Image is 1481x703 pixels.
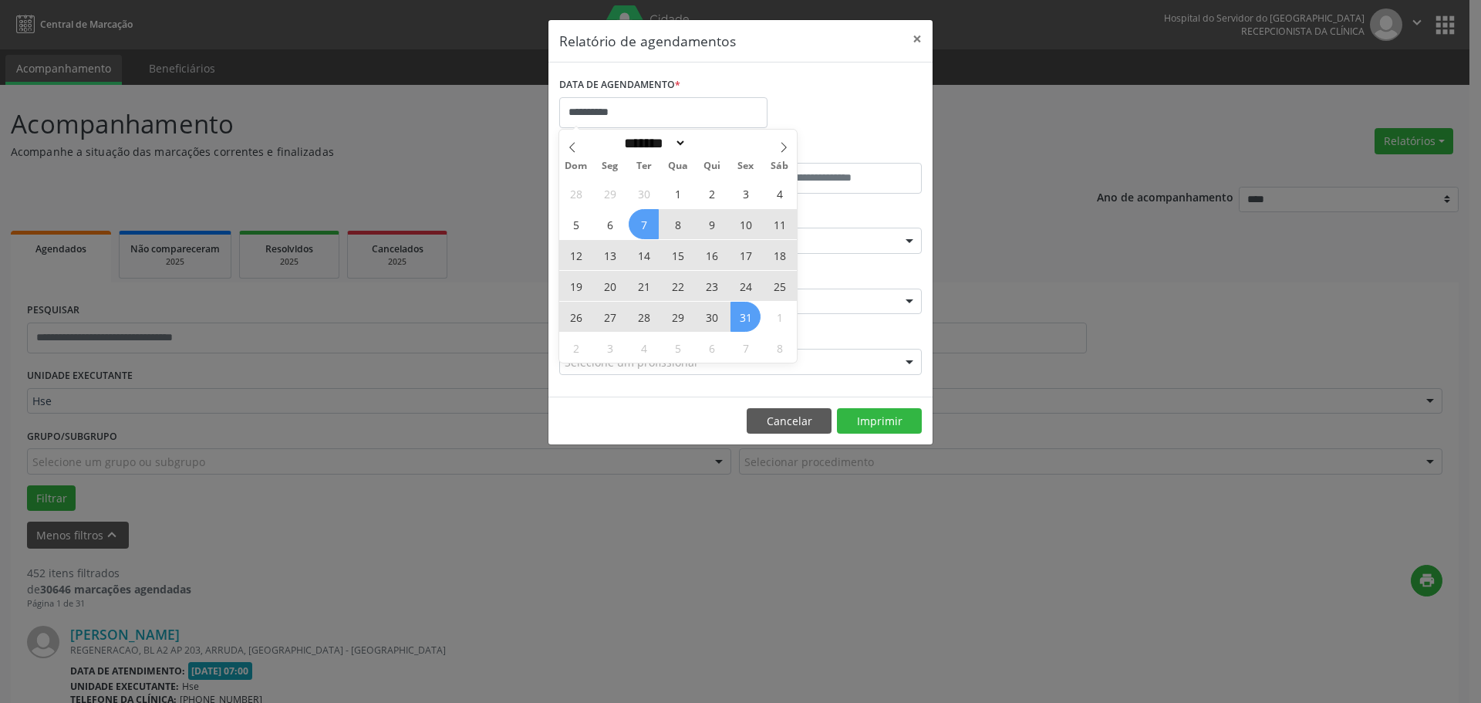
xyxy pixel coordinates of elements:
[764,302,794,332] span: Novembro 1, 2025
[764,333,794,363] span: Novembro 8, 2025
[764,271,794,301] span: Outubro 25, 2025
[837,408,922,434] button: Imprimir
[764,209,794,239] span: Outubro 11, 2025
[663,333,693,363] span: Novembro 5, 2025
[697,302,727,332] span: Outubro 30, 2025
[730,240,761,270] span: Outubro 17, 2025
[561,209,591,239] span: Outubro 5, 2025
[730,302,761,332] span: Outubro 31, 2025
[595,302,625,332] span: Outubro 27, 2025
[561,240,591,270] span: Outubro 12, 2025
[559,31,736,51] h5: Relatório de agendamentos
[697,209,727,239] span: Outubro 9, 2025
[559,73,680,97] label: DATA DE AGENDAMENTO
[764,240,794,270] span: Outubro 18, 2025
[595,240,625,270] span: Outubro 13, 2025
[695,161,729,171] span: Qui
[730,178,761,208] span: Outubro 3, 2025
[663,302,693,332] span: Outubro 29, 2025
[629,209,659,239] span: Outubro 7, 2025
[629,333,659,363] span: Novembro 4, 2025
[629,178,659,208] span: Setembro 30, 2025
[595,209,625,239] span: Outubro 6, 2025
[730,271,761,301] span: Outubro 24, 2025
[697,178,727,208] span: Outubro 2, 2025
[595,333,625,363] span: Novembro 3, 2025
[730,333,761,363] span: Novembro 7, 2025
[747,408,832,434] button: Cancelar
[595,271,625,301] span: Outubro 20, 2025
[744,139,922,163] label: ATÉ
[627,161,661,171] span: Ter
[663,271,693,301] span: Outubro 22, 2025
[629,240,659,270] span: Outubro 14, 2025
[663,209,693,239] span: Outubro 8, 2025
[729,161,763,171] span: Sex
[561,178,591,208] span: Setembro 28, 2025
[730,209,761,239] span: Outubro 10, 2025
[619,135,687,151] select: Month
[595,178,625,208] span: Setembro 29, 2025
[629,302,659,332] span: Outubro 28, 2025
[687,135,737,151] input: Year
[559,161,593,171] span: Dom
[593,161,627,171] span: Seg
[697,271,727,301] span: Outubro 23, 2025
[561,271,591,301] span: Outubro 19, 2025
[697,333,727,363] span: Novembro 6, 2025
[697,240,727,270] span: Outubro 16, 2025
[629,271,659,301] span: Outubro 21, 2025
[763,161,797,171] span: Sáb
[561,333,591,363] span: Novembro 2, 2025
[661,161,695,171] span: Qua
[561,302,591,332] span: Outubro 26, 2025
[663,240,693,270] span: Outubro 15, 2025
[902,20,933,58] button: Close
[764,178,794,208] span: Outubro 4, 2025
[663,178,693,208] span: Outubro 1, 2025
[565,354,697,370] span: Selecione um profissional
